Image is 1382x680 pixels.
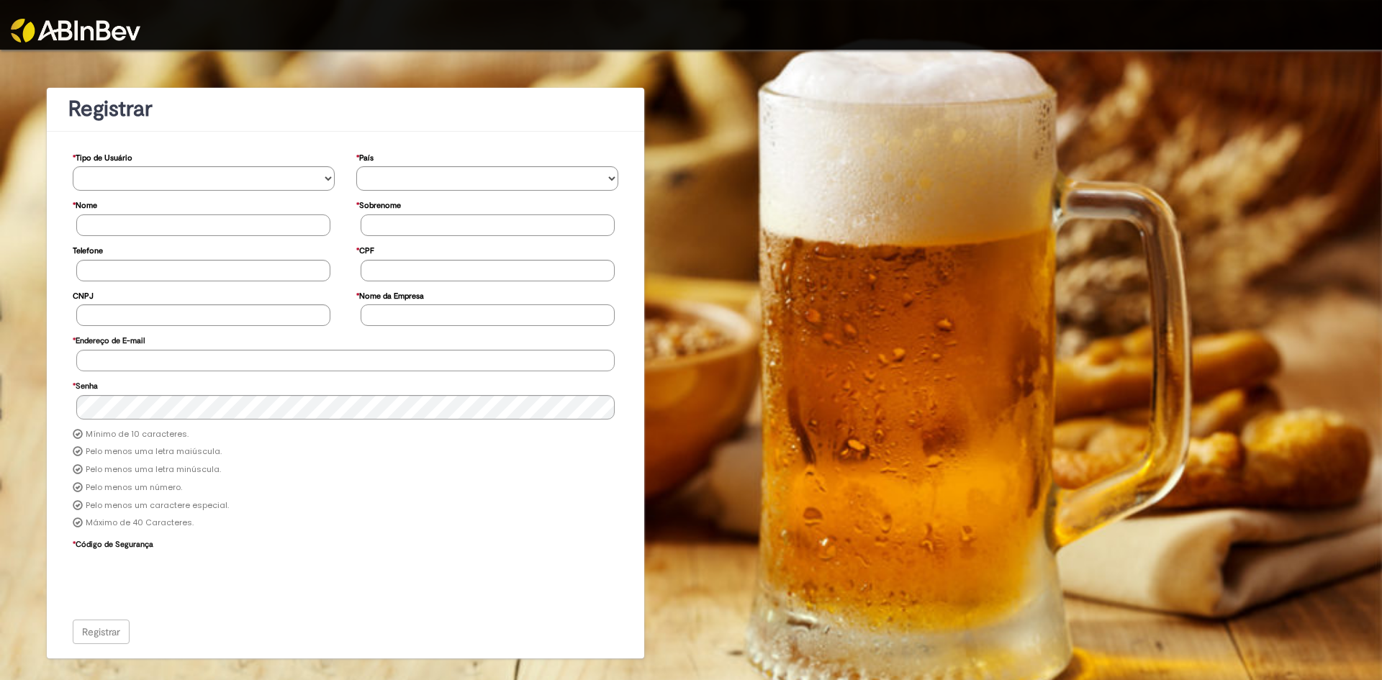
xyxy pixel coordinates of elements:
[356,284,424,305] label: Nome da Empresa
[356,194,401,214] label: Sobrenome
[73,239,103,260] label: Telefone
[73,194,97,214] label: Nome
[86,500,229,512] label: Pelo menos um caractere especial.
[76,553,295,609] iframe: reCAPTCHA
[356,146,374,167] label: País
[86,517,194,529] label: Máximo de 40 Caracteres.
[86,482,182,494] label: Pelo menos um número.
[73,329,145,350] label: Endereço de E-mail
[356,239,374,260] label: CPF
[86,464,221,476] label: Pelo menos uma letra minúscula.
[86,446,222,458] label: Pelo menos uma letra maiúscula.
[68,97,623,121] h1: Registrar
[11,19,140,42] img: ABInbev-white.png
[73,374,98,395] label: Senha
[86,429,189,440] label: Mínimo de 10 caracteres.
[73,284,94,305] label: CNPJ
[73,532,153,553] label: Código de Segurança
[73,146,132,167] label: Tipo de Usuário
